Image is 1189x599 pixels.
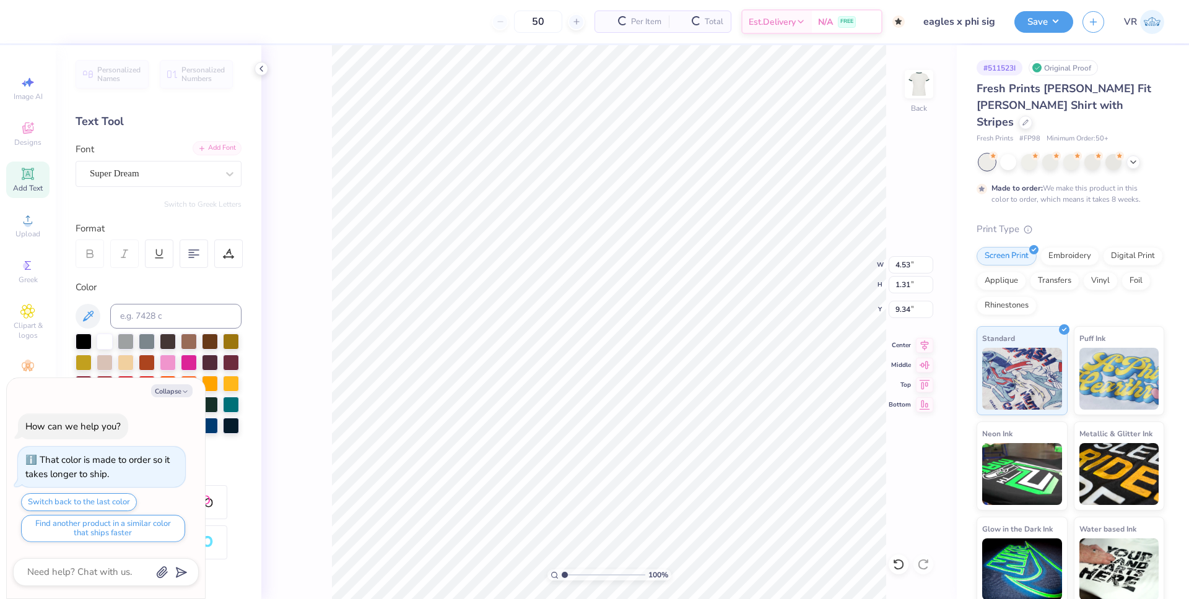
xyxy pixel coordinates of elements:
img: Puff Ink [1079,348,1159,410]
div: We make this product in this color to order, which means it takes 8 weeks. [991,183,1144,205]
span: FREE [840,17,853,26]
div: Digital Print [1103,247,1163,265]
div: Format [76,222,243,236]
span: 100 % [648,569,668,580]
span: Neon Ink [982,427,1013,440]
button: Save [1014,11,1073,33]
span: Personalized Names [97,66,141,83]
img: Metallic & Glitter Ink [1079,443,1159,505]
span: Metallic & Glitter Ink [1079,427,1152,440]
div: Screen Print [977,247,1037,265]
span: Personalized Numbers [181,66,225,83]
span: Clipart & logos [6,321,50,340]
img: Neon Ink [982,443,1062,505]
span: Designs [14,137,41,147]
div: Transfers [1030,272,1079,290]
span: # FP98 [1019,134,1040,144]
div: # 511523I [977,60,1022,75]
span: Water based Ink [1079,522,1136,535]
input: – – [514,11,562,33]
div: Foil [1121,272,1151,290]
div: Original Proof [1029,60,1098,75]
span: Center [889,341,911,350]
div: Back [911,103,927,114]
span: VR [1124,15,1137,29]
div: Vinyl [1083,272,1118,290]
span: Add Text [13,183,43,193]
span: Minimum Order: 50 + [1047,134,1108,144]
span: Per Item [631,15,661,28]
span: N/A [818,15,833,28]
span: Bottom [889,400,911,409]
span: Middle [889,361,911,369]
input: Untitled Design [914,9,1005,34]
button: Find another product in a similar color that ships faster [21,515,185,542]
strong: Made to order: [991,183,1043,193]
div: How can we help you? [25,420,121,433]
img: Vincent Roxas [1140,10,1164,34]
span: Standard [982,332,1015,345]
span: Image AI [14,92,43,101]
span: Top [889,381,911,389]
div: Print Type [977,222,1164,236]
span: Puff Ink [1079,332,1105,345]
input: e.g. 7428 c [110,304,242,329]
div: That color is made to order so it takes longer to ship. [25,454,170,480]
span: Fresh Prints [977,134,1013,144]
span: Greek [19,275,38,285]
button: Collapse [151,384,193,397]
span: Upload [15,229,40,239]
div: Color [76,280,242,295]
div: Embroidery [1040,247,1099,265]
div: Text Tool [76,113,242,130]
label: Font [76,142,94,157]
span: Est. Delivery [749,15,796,28]
span: Fresh Prints [PERSON_NAME] Fit [PERSON_NAME] Shirt with Stripes [977,81,1151,129]
span: Decorate [13,376,43,386]
button: Switch back to the last color [21,493,137,511]
button: Switch to Greek Letters [164,199,242,209]
img: Standard [982,348,1062,410]
img: Back [907,72,931,97]
div: Add Font [193,141,242,155]
a: VR [1124,10,1164,34]
span: Total [705,15,723,28]
div: Applique [977,272,1026,290]
span: Glow in the Dark Ink [982,522,1053,535]
div: Rhinestones [977,296,1037,315]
